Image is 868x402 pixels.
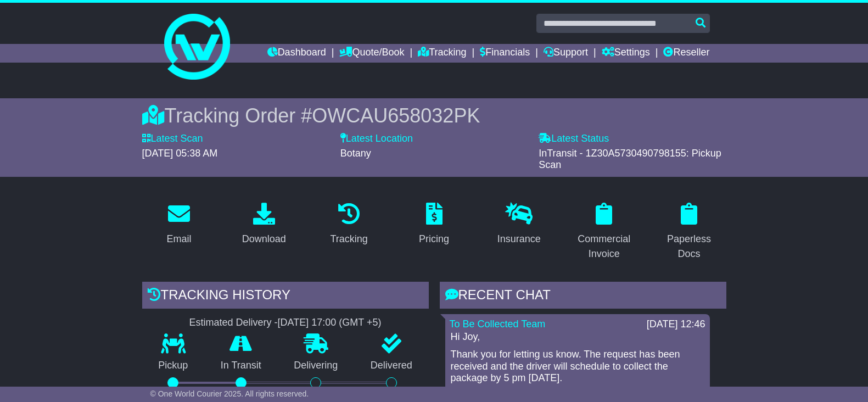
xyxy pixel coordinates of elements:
[647,319,705,331] div: [DATE] 12:46
[490,199,548,250] a: Insurance
[539,148,721,171] span: InTransit - 1Z30A5730490798155: Pickup Scan
[142,148,218,159] span: [DATE] 05:38 AM
[242,232,286,247] div: Download
[451,349,704,384] p: Thank you for letting us know. The request has been received and the driver will schedule to coll...
[451,331,704,343] p: Hi Joy,
[418,44,466,63] a: Tracking
[142,133,203,145] label: Latest Scan
[659,232,719,261] div: Paperless Docs
[602,44,650,63] a: Settings
[159,199,198,250] a: Email
[497,232,541,247] div: Insurance
[339,44,404,63] a: Quote/Book
[412,199,456,250] a: Pricing
[323,199,374,250] a: Tracking
[480,44,530,63] a: Financials
[204,360,278,372] p: In Transit
[340,133,413,145] label: Latest Location
[150,389,309,398] span: © One World Courier 2025. All rights reserved.
[278,360,355,372] p: Delivering
[142,317,429,329] div: Estimated Delivery -
[663,44,709,63] a: Reseller
[544,44,588,63] a: Support
[312,104,480,127] span: OWCAU658032PK
[574,232,634,261] div: Commercial Invoice
[354,360,429,372] p: Delivered
[142,360,205,372] p: Pickup
[278,317,382,329] div: [DATE] 17:00 (GMT +5)
[419,232,449,247] div: Pricing
[440,282,726,311] div: RECENT CHAT
[142,282,429,311] div: Tracking history
[652,199,726,265] a: Paperless Docs
[567,199,641,265] a: Commercial Invoice
[235,199,293,250] a: Download
[166,232,191,247] div: Email
[450,319,546,330] a: To Be Collected Team
[539,133,609,145] label: Latest Status
[142,104,726,127] div: Tracking Order #
[330,232,367,247] div: Tracking
[267,44,326,63] a: Dashboard
[340,148,371,159] span: Botany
